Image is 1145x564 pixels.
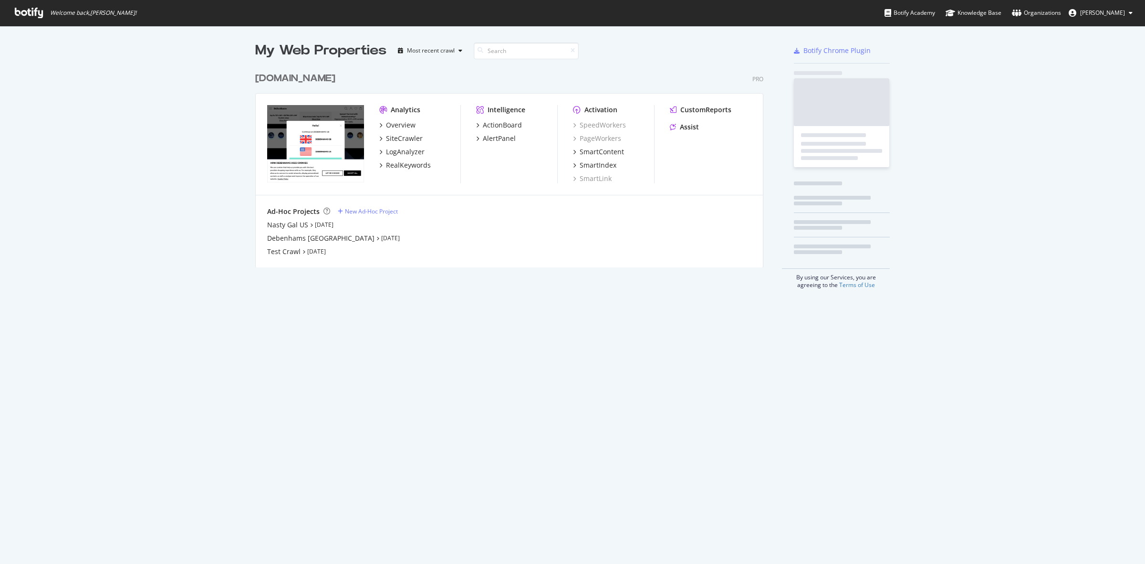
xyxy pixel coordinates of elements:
div: [DOMAIN_NAME] [255,72,335,85]
a: New Ad-Hoc Project [338,207,398,215]
div: Botify Academy [885,8,935,18]
input: Search [474,43,579,59]
a: Botify Chrome Plugin [794,46,871,55]
a: LogAnalyzer [379,147,425,157]
a: Debenhams [GEOGRAPHIC_DATA] [267,234,375,243]
div: New Ad-Hoc Project [345,207,398,215]
div: Assist [680,122,699,132]
a: ActionBoard [476,120,522,130]
div: Knowledge Base [946,8,1001,18]
div: Analytics [391,105,420,115]
div: CustomReports [680,105,731,115]
a: [DOMAIN_NAME] [255,72,339,85]
div: grid [255,60,771,267]
div: SmartIndex [580,160,616,170]
div: Botify Chrome Plugin [803,46,871,55]
div: Organizations [1012,8,1061,18]
a: SmartIndex [573,160,616,170]
div: LogAnalyzer [386,147,425,157]
button: Most recent crawl [394,43,466,58]
a: Overview [379,120,416,130]
a: RealKeywords [379,160,431,170]
a: SmartLink [573,174,612,183]
div: Overview [386,120,416,130]
div: Intelligence [488,105,525,115]
a: SiteCrawler [379,134,423,143]
div: Most recent crawl [407,48,455,53]
div: AlertPanel [483,134,516,143]
div: Ad-Hoc Projects [267,207,320,216]
a: Assist [670,122,699,132]
a: AlertPanel [476,134,516,143]
div: RealKeywords [386,160,431,170]
div: Activation [584,105,617,115]
a: [DATE] [381,234,400,242]
span: Zubair Kakuji [1080,9,1125,17]
span: Welcome back, [PERSON_NAME] ! [50,9,136,17]
div: SmartContent [580,147,624,157]
div: My Web Properties [255,41,386,60]
div: SiteCrawler [386,134,423,143]
a: Terms of Use [839,281,875,289]
a: [DATE] [315,221,333,229]
a: [DATE] [307,247,326,255]
a: Nasty Gal US [267,220,308,230]
a: SpeedWorkers [573,120,626,130]
a: PageWorkers [573,134,621,143]
button: [PERSON_NAME] [1061,5,1140,21]
div: By using our Services, you are agreeing to the [782,268,890,289]
a: CustomReports [670,105,731,115]
a: Test Crawl [267,247,301,256]
a: SmartContent [573,147,624,157]
img: debenhams.com [267,105,364,182]
div: Pro [752,75,763,83]
div: ActionBoard [483,120,522,130]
